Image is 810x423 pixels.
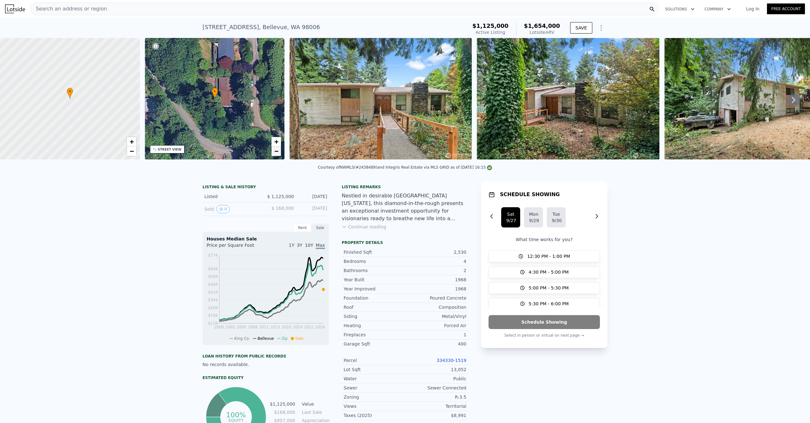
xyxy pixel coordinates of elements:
[237,325,246,329] tspan: 2005
[529,211,538,217] div: Mon
[524,29,560,35] div: Lotside ARV
[129,138,134,146] span: +
[524,207,543,227] button: Mon9/29
[215,325,224,329] tspan: 2000
[501,207,520,227] button: Sat9/27
[67,89,73,94] span: •
[282,325,291,329] tspan: 2016
[299,193,327,200] div: [DATE]
[344,341,405,347] div: Garage Sqft
[304,325,314,329] tspan: 2022
[489,332,600,339] p: Select in person or virtual on next page →
[405,267,466,274] div: 2
[489,266,600,278] button: 4:30 PM - 5:00 PM
[342,192,468,222] div: Nestled in desirable [GEOGRAPHIC_DATA][US_STATE], this diamond-in-the-rough presents an exception...
[208,274,218,279] tspan: $569
[297,243,302,248] span: 3Y
[207,236,325,242] div: Houses Median Sale
[489,315,600,329] button: Schedule Showing
[267,194,294,199] span: $ 1,125,000
[405,258,466,264] div: 4
[437,358,466,363] a: 334330-1519
[405,394,466,400] div: R-3.5
[405,376,466,382] div: Public
[405,313,466,320] div: Metal/Vinyl
[295,336,303,341] span: Sale
[405,322,466,329] div: Forced Air
[472,22,508,29] span: $1,125,000
[524,22,560,29] span: $1,654,000
[344,267,405,274] div: Bathrooms
[489,298,600,310] button: 5:30 PM - 6:00 PM
[344,332,405,338] div: Fireplaces
[208,313,218,318] tspan: $194
[476,30,505,35] span: Active Listing
[67,88,73,99] div: •
[293,325,302,329] tspan: 2019
[342,184,468,190] div: Listing remarks
[208,298,218,302] tspan: $344
[405,341,466,347] div: 400
[738,6,767,12] a: Log In
[527,253,570,259] span: 12:30 PM - 1:00 PM
[405,385,466,391] div: Sewer Connected
[344,313,405,320] div: Siding
[31,5,107,13] span: Search an address or region
[204,205,261,213] div: Sold
[344,385,405,391] div: Sewer
[405,403,466,409] div: Territorial
[529,285,569,291] span: 5:00 PM - 5:30 PM
[226,325,235,329] tspan: 2002
[202,184,329,191] div: LISTING & SALE HISTORY
[282,336,288,341] span: Zip
[271,137,281,146] a: Zoom in
[552,211,561,217] div: Tue
[405,412,466,419] div: $8,991
[595,22,607,34] button: Show Options
[489,282,600,294] button: 5:00 PM - 5:30 PM
[129,147,134,155] span: −
[405,277,466,283] div: 1968
[487,165,492,170] img: NWMLS Logo
[500,191,560,198] h1: SCHEDULE SHOWING
[489,236,600,243] p: What time works for you?
[271,325,280,329] tspan: 2013
[344,304,405,310] div: Roof
[212,88,218,99] div: •
[477,38,659,159] img: Sale: 169801323 Parcel: 98057691
[344,403,405,409] div: Views
[506,211,515,217] div: Sat
[344,322,405,329] div: Heating
[318,165,492,170] div: Courtesy of NWMLS (#2438489) and Integris Real Estate via MLS GRID as of [DATE] 16:15
[212,89,218,94] span: •
[202,375,329,380] div: Estimated Equity
[248,325,258,329] tspan: 2008
[547,207,566,227] button: Tue9/30
[299,205,327,213] div: [DATE]
[405,286,466,292] div: 1968
[529,269,569,275] span: 4:30 PM - 5:00 PM
[344,394,405,400] div: Zoning
[208,321,218,326] tspan: $119
[202,354,329,359] div: Loan history from public records
[344,286,405,292] div: Year Improved
[344,366,405,373] div: Lot Sqft
[207,242,266,252] div: Price per Square Foot
[290,38,472,159] img: Sale: 169801323 Parcel: 98057691
[301,401,329,407] td: Value
[342,240,468,245] div: Property details
[274,147,278,155] span: −
[259,325,269,329] tspan: 2011
[258,336,274,341] span: Bellevue
[344,357,405,364] div: Parcel
[344,376,405,382] div: Water
[700,3,736,15] button: Company
[344,277,405,283] div: Year Built
[767,3,805,14] a: Free Account
[344,249,405,255] div: Finished Sqft
[127,146,136,156] a: Zoom out
[344,412,405,419] div: Taxes (2025)
[234,336,250,341] span: King Co.
[202,361,329,368] div: No records available.
[344,258,405,264] div: Bedrooms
